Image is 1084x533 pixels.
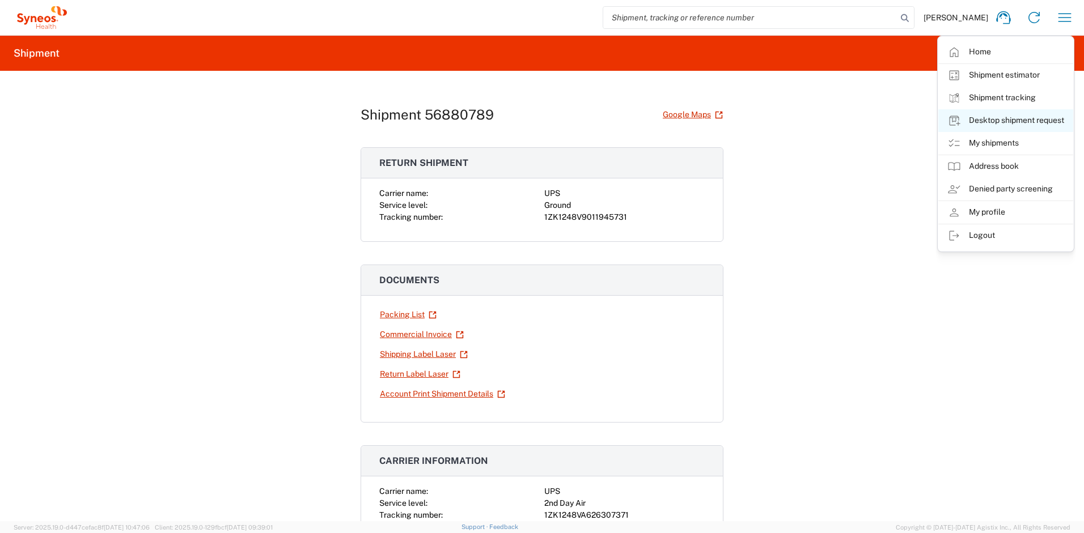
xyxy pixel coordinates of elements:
span: Carrier name: [379,487,428,496]
span: [DATE] 10:47:06 [104,524,150,531]
a: Shipping Label Laser [379,344,468,364]
span: Server: 2025.19.0-d447cefac8f [14,524,150,531]
h1: Shipment 56880789 [361,106,494,123]
span: Return shipment [379,157,468,168]
a: Commercial Invoice [379,325,464,344]
a: Google Maps [662,105,723,125]
div: 2nd Day Air [544,497,705,509]
div: Ground [544,199,705,211]
span: Tracking number: [379,212,443,221]
div: UPS [544,187,705,199]
span: Service level: [379,201,427,210]
a: Support [461,523,490,530]
span: Client: 2025.19.0-129fbcf [155,524,273,531]
span: Service level: [379,498,427,508]
a: Address book [938,155,1073,178]
div: UPS [544,485,705,497]
h2: Shipment [14,46,60,60]
span: Tracking number: [379,510,443,519]
span: Carrier name: [379,189,428,198]
span: [PERSON_NAME] [924,12,988,23]
span: Carrier information [379,455,488,466]
a: Desktop shipment request [938,109,1073,132]
span: Copyright © [DATE]-[DATE] Agistix Inc., All Rights Reserved [896,522,1070,532]
input: Shipment, tracking or reference number [603,7,897,28]
a: Logout [938,224,1073,247]
a: Account Print Shipment Details [379,384,506,404]
span: Documents [379,275,439,285]
div: 1ZK1248VA626307371 [544,509,705,521]
div: 1ZK1248V9011945731 [544,211,705,223]
a: My shipments [938,132,1073,155]
span: [DATE] 09:39:01 [227,524,273,531]
a: Packing List [379,305,437,325]
a: Return Label Laser [379,364,461,384]
a: Shipment estimator [938,64,1073,87]
a: Denied party screening [938,178,1073,201]
a: My profile [938,201,1073,224]
a: Home [938,41,1073,63]
a: Shipment tracking [938,87,1073,109]
a: Feedback [489,523,518,530]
